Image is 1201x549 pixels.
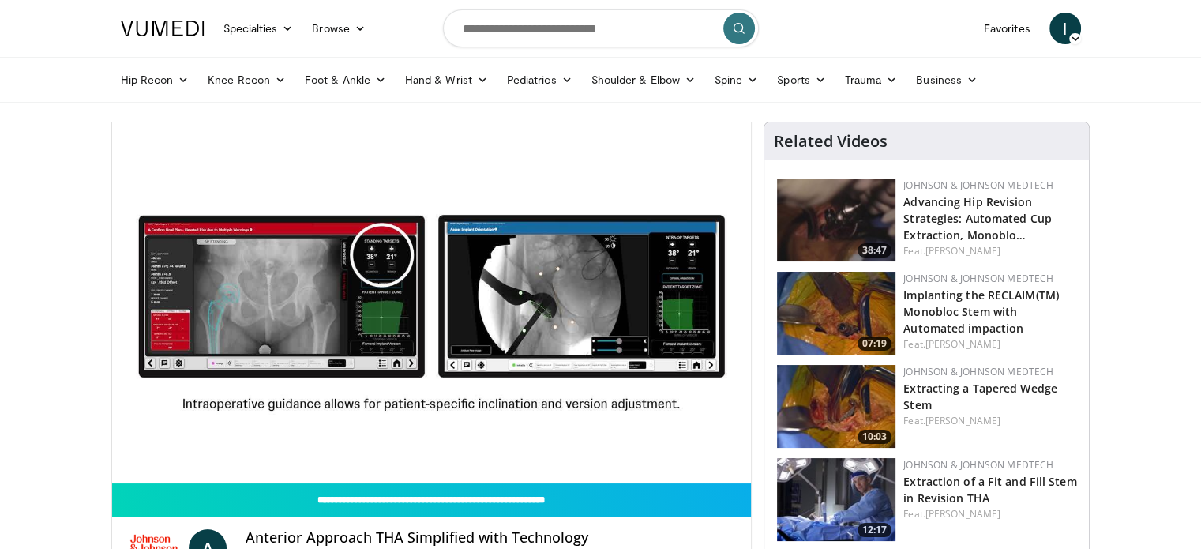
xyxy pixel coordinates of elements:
a: Shoulder & Elbow [582,64,705,96]
a: Johnson & Johnson MedTech [903,179,1053,192]
a: [PERSON_NAME] [925,414,1000,427]
span: 12:17 [858,523,891,537]
a: Foot & Ankle [295,64,396,96]
a: Johnson & Johnson MedTech [903,272,1053,285]
div: Feat. [903,507,1076,521]
a: I [1049,13,1081,44]
div: Feat. [903,337,1076,352]
span: 07:19 [858,337,891,351]
a: Favorites [974,13,1040,44]
a: Knee Recon [198,64,295,96]
a: 38:47 [777,179,895,261]
a: Hip Recon [111,64,199,96]
a: Johnson & Johnson MedTech [903,458,1053,472]
a: Business [906,64,987,96]
a: Extracting a Tapered Wedge Stem [903,381,1057,412]
a: 10:03 [777,365,895,448]
img: ffc33e66-92ed-4f11-95c4-0a160745ec3c.150x105_q85_crop-smart_upscale.jpg [777,272,895,355]
a: Hand & Wrist [396,64,497,96]
a: [PERSON_NAME] [925,507,1000,521]
a: Trauma [835,64,907,96]
a: Spine [705,64,768,96]
a: 07:19 [777,272,895,355]
a: Implanting the RECLAIM(TM) Monobloc Stem with Automated impaction [903,288,1059,336]
a: Specialties [214,13,303,44]
h4: Anterior Approach THA Simplified with Technology [246,529,738,547]
span: 38:47 [858,243,891,258]
video-js: Video Player [112,122,752,483]
span: 10:03 [858,430,891,444]
a: Pediatrics [497,64,582,96]
a: [PERSON_NAME] [925,337,1000,351]
a: 12:17 [777,458,895,541]
div: Feat. [903,244,1076,258]
div: Feat. [903,414,1076,428]
h4: Related Videos [774,132,888,151]
img: 0b84e8e2-d493-4aee-915d-8b4f424ca292.150x105_q85_crop-smart_upscale.jpg [777,365,895,448]
img: 9f1a5b5d-2ba5-4c40-8e0c-30b4b8951080.150x105_q85_crop-smart_upscale.jpg [777,179,895,261]
img: VuMedi Logo [121,21,205,36]
a: [PERSON_NAME] [925,244,1000,258]
img: 82aed312-2a25-4631-ae62-904ce62d2708.150x105_q85_crop-smart_upscale.jpg [777,458,895,541]
a: Johnson & Johnson MedTech [903,365,1053,378]
a: Sports [768,64,835,96]
a: Advancing Hip Revision Strategies: Automated Cup Extraction, Monoblo… [903,194,1052,243]
a: Extraction of a Fit and Fill Stem in Revision THA [903,474,1076,506]
input: Search topics, interventions [443,9,759,47]
a: Browse [302,13,375,44]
